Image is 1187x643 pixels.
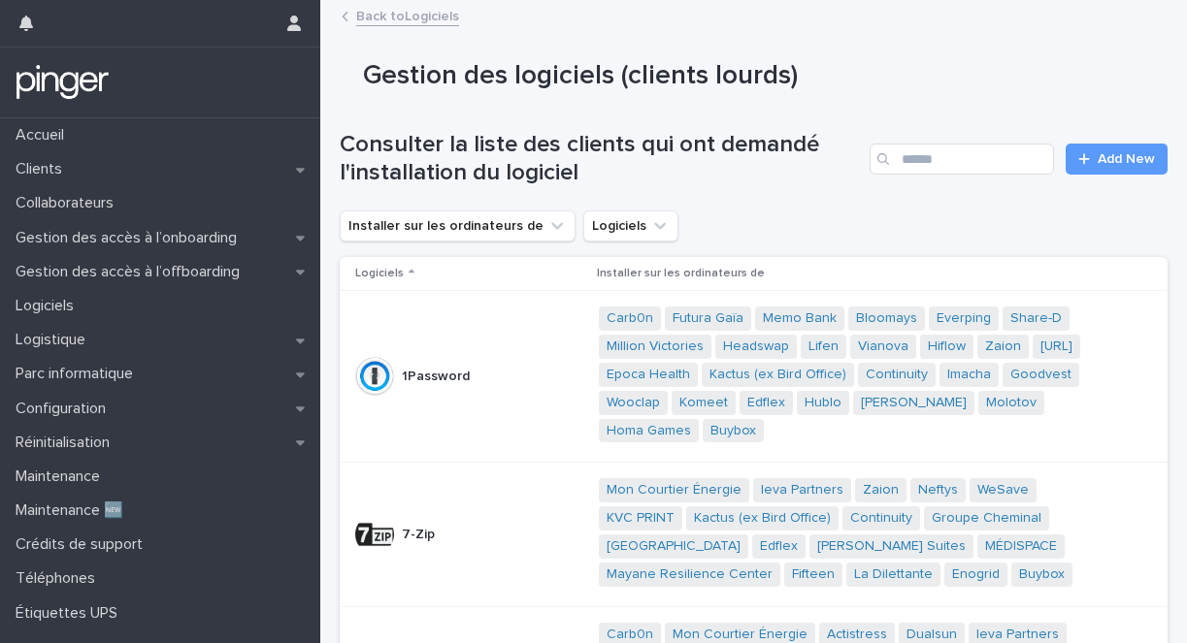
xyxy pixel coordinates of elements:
tr: 1Password1Password Carb0n Futura Gaïa Memo Bank Bloomays Everping Share-D Million Victories Heads... [340,291,1168,463]
a: KVC PRINT [607,510,675,527]
a: Carb0n [607,310,653,327]
tr: 7-Zip7-Zip Mon Courtier Énergie Ieva Partners Zaion Neftys WeSave KVC PRINT Kactus (ex Bird Offic... [340,463,1168,606]
a: Continuity [866,367,928,383]
p: Étiquettes UPS [8,604,133,623]
a: [GEOGRAPHIC_DATA] [607,538,741,555]
p: Collaborateurs [8,194,129,212]
a: Zaion [863,482,899,498]
a: Ieva Partners [976,627,1059,643]
a: Share-D [1010,310,1062,327]
p: Crédits de support [8,535,158,554]
a: Molotov [986,395,1037,411]
a: La Dilettante [854,566,933,583]
p: Téléphones [8,569,111,588]
p: Maintenance [8,467,115,486]
p: Installer sur les ordinateurs de [597,263,765,284]
p: Logistique [8,331,101,349]
a: Enogrid [952,566,1000,583]
a: Kactus (ex Bird Office) [709,367,846,383]
a: Homa Games [607,423,691,439]
p: Configuration [8,400,121,418]
a: Epoca Health [607,367,690,383]
a: [PERSON_NAME] [861,395,967,411]
a: Buybox [710,423,756,439]
a: Bloomays [856,310,917,327]
a: Hiflow [928,338,966,355]
a: Mon Courtier Énergie [673,627,808,643]
button: Installer sur les ordinateurs de [340,210,576,241]
a: Komeet [679,395,728,411]
img: mTgBEunGTSyRkCgitkcU [16,63,110,102]
a: [PERSON_NAME] Suites [817,538,966,555]
a: Lifen [808,338,839,355]
a: Everping [937,310,991,327]
a: [URL] [1040,338,1072,355]
a: Futura Gaïa [673,310,743,327]
p: Gestion des accès à l’onboarding [8,229,252,247]
a: Wooclap [607,395,660,411]
input: Search [870,144,1054,175]
a: Edflex [760,538,798,555]
span: Add New [1098,152,1155,166]
a: Add New [1066,144,1168,175]
p: Logiciels [8,297,89,315]
p: Parc informatique [8,365,148,383]
a: Neftys [918,482,958,498]
p: Gestion des accès à l’offboarding [8,263,255,281]
a: Zaion [985,338,1021,355]
a: Buybox [1019,566,1065,583]
a: Groupe Cheminal [932,510,1041,527]
a: Actistress [827,627,887,643]
a: Million Victories [607,338,704,355]
p: Logiciels [355,263,404,284]
a: MÉDISPACE [985,538,1057,555]
p: Réinitialisation [8,434,125,452]
a: Kactus (ex Bird Office) [694,510,831,527]
a: Hublo [805,395,841,411]
a: Continuity [850,510,912,527]
h1: Consulter la liste des clients qui ont demandé l'installation du logiciel [340,131,862,187]
p: 1Password [402,365,474,385]
a: Mon Courtier Énergie [607,482,742,498]
a: Ieva Partners [761,482,843,498]
a: Dualsun [907,627,957,643]
a: Vianova [858,338,908,355]
button: Logiciels [583,210,678,241]
a: Edflex [747,395,785,411]
a: Fifteen [792,566,835,583]
a: Imacha [947,367,991,383]
a: Back toLogiciels [356,4,459,26]
h1: Gestion des logiciels (clients lourds) [363,60,1171,93]
a: Goodvest [1010,367,1072,383]
a: Headswap [723,338,789,355]
p: Maintenance 🆕 [8,501,139,520]
a: Memo Bank [763,310,837,327]
p: Accueil [8,126,80,145]
a: WeSave [977,482,1029,498]
p: 7-Zip [402,523,439,543]
a: Mayane Resilience Center [607,566,773,583]
p: Clients [8,160,78,178]
a: Carb0n [607,627,653,643]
